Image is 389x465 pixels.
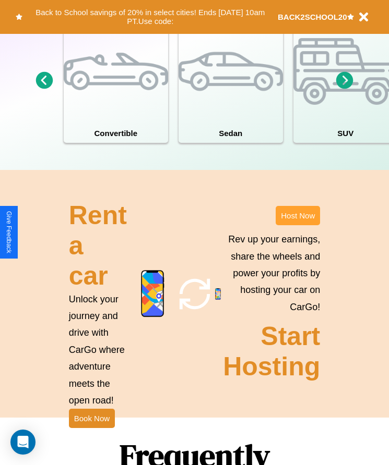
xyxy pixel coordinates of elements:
[69,200,129,291] h2: Rent a car
[278,13,347,21] b: BACK2SCHOOL20
[141,270,164,317] img: phone
[276,206,320,225] button: Host Now
[10,430,36,455] div: Open Intercom Messenger
[223,231,320,315] p: Rev up your earnings, share the wheels and power your profits by hosting your car on CarGo!
[69,409,115,428] button: Book Now
[179,124,283,143] h4: Sedan
[64,124,168,143] h4: Convertible
[22,5,278,29] button: Back to School savings of 20% in select cities! Ends [DATE] 10am PT.Use code:
[69,291,129,409] p: Unlock your journey and drive with CarGo where adventure meets the open road!
[215,288,221,300] img: phone
[223,321,320,382] h2: Start Hosting
[5,211,13,253] div: Give Feedback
